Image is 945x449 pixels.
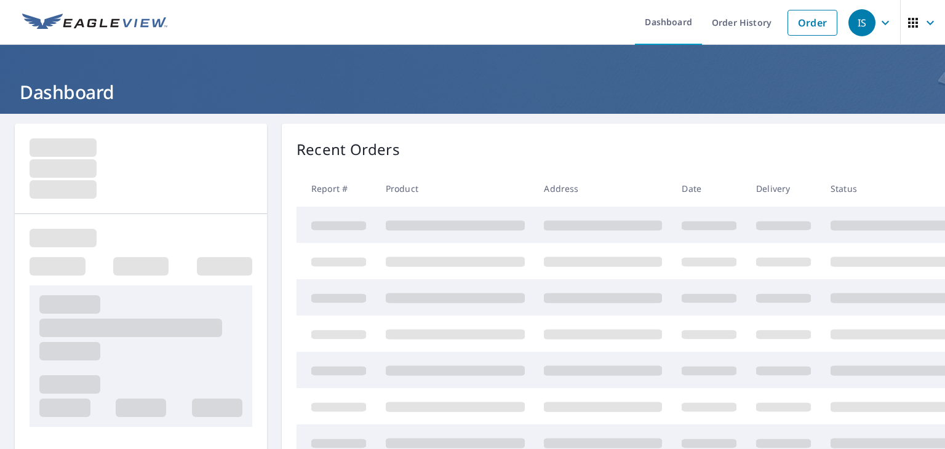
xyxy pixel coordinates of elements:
p: Recent Orders [297,138,400,161]
div: IS [848,9,875,36]
th: Date [672,170,746,207]
th: Delivery [746,170,821,207]
th: Product [376,170,535,207]
th: Address [534,170,672,207]
h1: Dashboard [15,79,930,105]
img: EV Logo [22,14,167,32]
a: Order [787,10,837,36]
th: Report # [297,170,376,207]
